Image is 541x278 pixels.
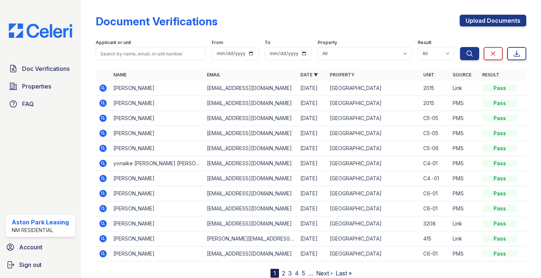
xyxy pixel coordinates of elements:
a: Property [330,72,354,77]
td: [PERSON_NAME][EMAIL_ADDRESS][DOMAIN_NAME] [204,231,297,246]
div: Pass [482,220,517,227]
td: PMS [450,126,479,141]
td: PMS [450,156,479,171]
div: Pass [482,84,517,92]
td: [EMAIL_ADDRESS][DOMAIN_NAME] [204,216,297,231]
a: 4 [295,270,299,277]
td: PMS [450,246,479,261]
td: [GEOGRAPHIC_DATA] [327,216,420,231]
td: Link [450,216,479,231]
span: FAQ [22,100,34,108]
td: PMS [450,186,479,201]
td: yonaike [PERSON_NAME] [PERSON_NAME] [110,156,204,171]
a: Next › [316,270,333,277]
td: [DATE] [297,246,327,261]
td: [GEOGRAPHIC_DATA] [327,81,420,96]
a: Last » [336,270,352,277]
div: Aston Park Leasing [12,218,69,227]
div: Document Verifications [96,15,218,28]
a: Result [482,72,499,77]
div: Pass [482,115,517,122]
td: [GEOGRAPHIC_DATA] [327,96,420,111]
td: C6-01 [420,186,450,201]
td: [GEOGRAPHIC_DATA] [327,201,420,216]
td: [DATE] [297,96,327,111]
span: Sign out [19,260,42,269]
a: Account [3,240,78,254]
td: C4-01 [420,156,450,171]
td: 415 [420,231,450,246]
td: PMS [450,141,479,156]
td: [EMAIL_ADDRESS][DOMAIN_NAME] [204,96,297,111]
td: [DATE] [297,141,327,156]
div: NM Residential [12,227,69,234]
a: 3 [288,270,292,277]
td: [PERSON_NAME] [110,216,204,231]
td: [EMAIL_ADDRESS][DOMAIN_NAME] [204,81,297,96]
div: Pass [482,100,517,107]
td: [DATE] [297,126,327,141]
a: 5 [302,270,305,277]
td: PMS [450,111,479,126]
td: [GEOGRAPHIC_DATA] [327,246,420,261]
td: [PERSON_NAME] [110,96,204,111]
div: Pass [482,160,517,167]
td: [GEOGRAPHIC_DATA] [327,186,420,201]
a: FAQ [6,97,75,111]
a: Upload Documents [460,15,526,26]
a: Date ▼ [300,72,318,77]
td: [EMAIL_ADDRESS][DOMAIN_NAME] [204,171,297,186]
label: Property [318,40,337,46]
a: Email [207,72,220,77]
td: [EMAIL_ADDRESS][DOMAIN_NAME] [204,156,297,171]
td: PMS [450,171,479,186]
a: Sign out [3,257,78,272]
img: CE_Logo_Blue-a8612792a0a2168367f1c8372b55b34899dd931a85d93a1a3d3e32e68fde9ad4.png [3,24,78,38]
td: [EMAIL_ADDRESS][DOMAIN_NAME] [204,186,297,201]
td: 2015 [420,81,450,96]
td: [GEOGRAPHIC_DATA] [327,126,420,141]
td: [GEOGRAPHIC_DATA] [327,111,420,126]
div: Pass [482,145,517,152]
div: Pass [482,130,517,137]
a: Unit [423,72,434,77]
td: Link [450,231,479,246]
div: Pass [482,205,517,212]
td: [DATE] [297,186,327,201]
a: Name [113,72,127,77]
span: Properties [22,82,51,91]
td: [PERSON_NAME] [110,246,204,261]
td: [EMAIL_ADDRESS][DOMAIN_NAME] [204,246,297,261]
a: Doc Verifications [6,61,75,76]
td: [GEOGRAPHIC_DATA] [327,171,420,186]
td: [PERSON_NAME] [110,171,204,186]
td: C6-01 [420,201,450,216]
td: [DATE] [297,111,327,126]
td: [DATE] [297,231,327,246]
td: [PERSON_NAME] [110,126,204,141]
td: [GEOGRAPHIC_DATA] [327,231,420,246]
td: [DATE] [297,81,327,96]
td: [GEOGRAPHIC_DATA] [327,141,420,156]
td: [EMAIL_ADDRESS][DOMAIN_NAME] [204,111,297,126]
label: From [212,40,223,46]
td: [PERSON_NAME] [110,186,204,201]
div: Pass [482,175,517,182]
td: 2015 [420,96,450,111]
td: PMS [450,201,479,216]
td: C5-05 [420,111,450,126]
input: Search by name, email, or unit number [96,47,206,60]
div: Pass [482,190,517,197]
td: 3208 [420,216,450,231]
a: 2 [282,270,285,277]
span: Doc Verifications [22,64,70,73]
a: Properties [6,79,75,94]
td: C5-06 [420,141,450,156]
span: … [308,269,313,278]
div: Pass [482,235,517,242]
td: [PERSON_NAME] [110,141,204,156]
td: [PERSON_NAME] [110,111,204,126]
td: [PERSON_NAME] [110,231,204,246]
td: [EMAIL_ADDRESS][DOMAIN_NAME] [204,201,297,216]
